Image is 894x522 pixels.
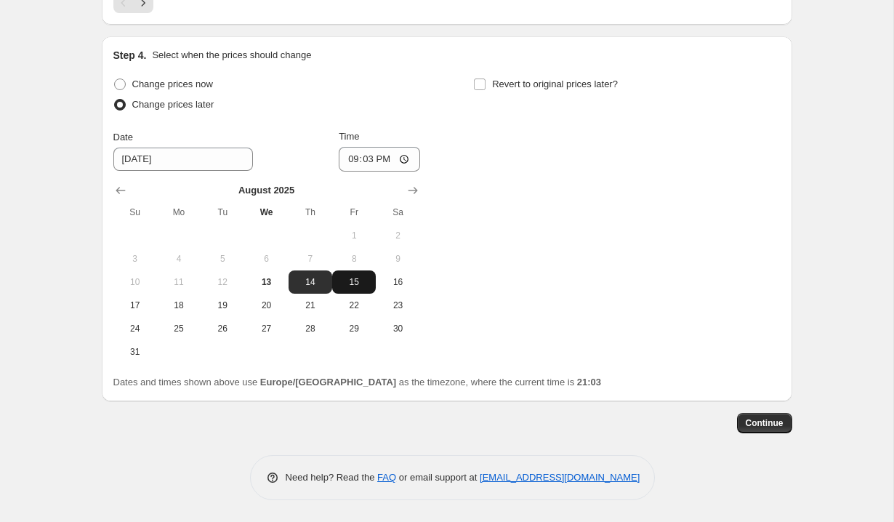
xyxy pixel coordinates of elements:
[260,377,396,388] b: Europe/[GEOGRAPHIC_DATA]
[163,206,195,218] span: Mo
[480,472,640,483] a: [EMAIL_ADDRESS][DOMAIN_NAME]
[157,294,201,317] button: Monday August 18 2025
[119,323,151,334] span: 24
[119,346,151,358] span: 31
[206,300,238,311] span: 19
[338,253,370,265] span: 8
[376,224,419,247] button: Saturday August 2 2025
[737,413,792,433] button: Continue
[382,230,414,241] span: 2
[289,201,332,224] th: Thursday
[250,300,282,311] span: 20
[382,323,414,334] span: 30
[289,247,332,270] button: Thursday August 7 2025
[289,294,332,317] button: Thursday August 21 2025
[250,206,282,218] span: We
[201,247,244,270] button: Tuesday August 5 2025
[119,276,151,288] span: 10
[332,294,376,317] button: Friday August 22 2025
[113,377,602,388] span: Dates and times shown above use as the timezone, where the current time is
[110,180,131,201] button: Show previous month, July 2025
[294,253,326,265] span: 7
[332,270,376,294] button: Friday August 15 2025
[152,48,311,63] p: Select when the prices should change
[250,253,282,265] span: 6
[376,201,419,224] th: Saturday
[244,247,288,270] button: Wednesday August 6 2025
[338,300,370,311] span: 22
[113,294,157,317] button: Sunday August 17 2025
[289,317,332,340] button: Thursday August 28 2025
[163,276,195,288] span: 11
[250,276,282,288] span: 13
[113,148,253,171] input: 8/13/2025
[113,270,157,294] button: Sunday August 10 2025
[492,79,618,89] span: Revert to original prices later?
[201,270,244,294] button: Tuesday August 12 2025
[157,201,201,224] th: Monday
[338,206,370,218] span: Fr
[338,230,370,241] span: 1
[201,201,244,224] th: Tuesday
[201,317,244,340] button: Tuesday August 26 2025
[376,294,419,317] button: Saturday August 23 2025
[376,270,419,294] button: Saturday August 16 2025
[377,472,396,483] a: FAQ
[157,247,201,270] button: Monday August 4 2025
[132,79,213,89] span: Change prices now
[376,247,419,270] button: Saturday August 9 2025
[338,276,370,288] span: 15
[157,270,201,294] button: Monday August 11 2025
[206,206,238,218] span: Tu
[382,253,414,265] span: 9
[746,417,784,429] span: Continue
[339,147,420,172] input: 12:00
[332,201,376,224] th: Friday
[244,317,288,340] button: Wednesday August 27 2025
[339,131,359,142] span: Time
[244,270,288,294] button: Today Wednesday August 13 2025
[294,300,326,311] span: 21
[332,224,376,247] button: Friday August 1 2025
[332,317,376,340] button: Friday August 29 2025
[244,201,288,224] th: Wednesday
[113,340,157,364] button: Sunday August 31 2025
[113,48,147,63] h2: Step 4.
[294,206,326,218] span: Th
[163,253,195,265] span: 4
[201,294,244,317] button: Tuesday August 19 2025
[286,472,378,483] span: Need help? Read the
[163,323,195,334] span: 25
[396,472,480,483] span: or email support at
[157,317,201,340] button: Monday August 25 2025
[244,294,288,317] button: Wednesday August 20 2025
[382,300,414,311] span: 23
[382,206,414,218] span: Sa
[113,247,157,270] button: Sunday August 3 2025
[403,180,423,201] button: Show next month, September 2025
[206,276,238,288] span: 12
[206,323,238,334] span: 26
[119,300,151,311] span: 17
[294,323,326,334] span: 28
[250,323,282,334] span: 27
[206,253,238,265] span: 5
[577,377,601,388] b: 21:03
[113,317,157,340] button: Sunday August 24 2025
[163,300,195,311] span: 18
[119,253,151,265] span: 3
[382,276,414,288] span: 16
[119,206,151,218] span: Su
[113,132,133,142] span: Date
[132,99,214,110] span: Change prices later
[113,201,157,224] th: Sunday
[332,247,376,270] button: Friday August 8 2025
[338,323,370,334] span: 29
[289,270,332,294] button: Thursday August 14 2025
[294,276,326,288] span: 14
[376,317,419,340] button: Saturday August 30 2025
